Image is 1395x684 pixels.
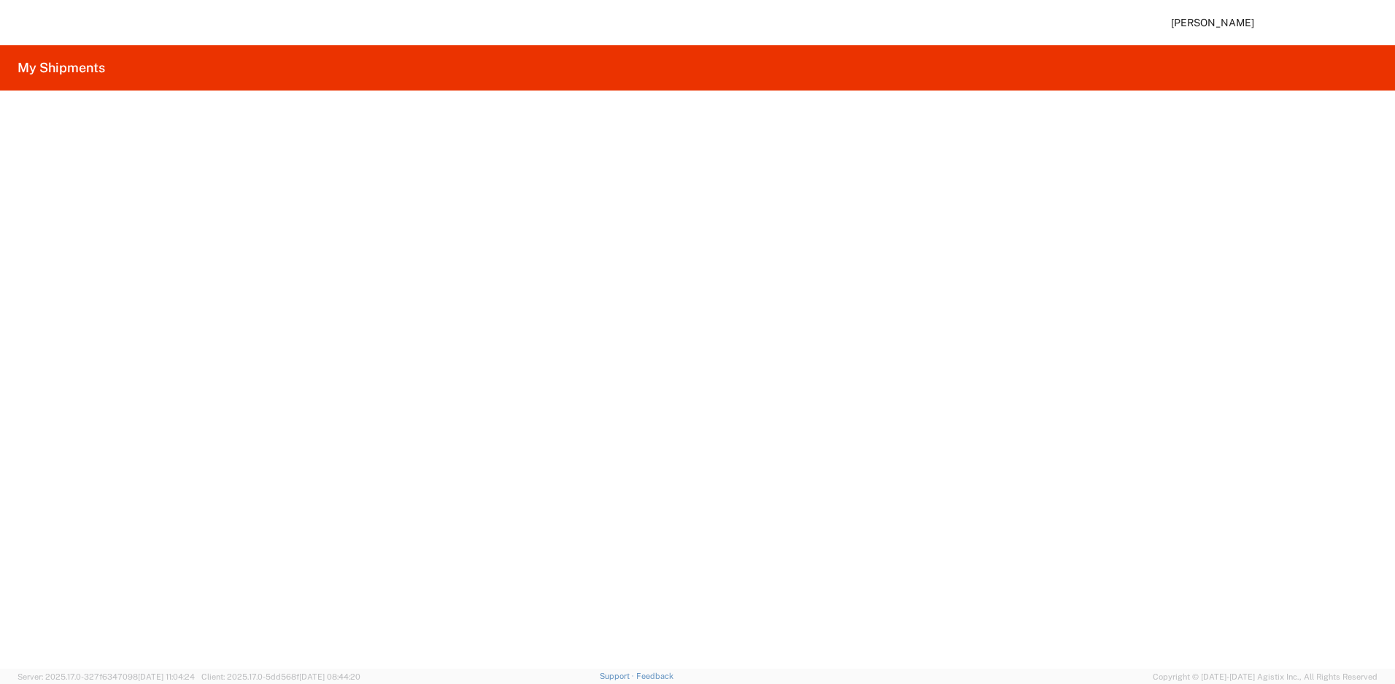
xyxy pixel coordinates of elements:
[18,59,105,77] h2: My Shipments
[1153,670,1377,683] span: Copyright © [DATE]-[DATE] Agistix Inc., All Rights Reserved
[138,672,195,681] span: [DATE] 11:04:24
[201,672,360,681] span: Client: 2025.17.0-5dd568f
[600,672,636,680] a: Support
[18,672,195,681] span: Server: 2025.17.0-327f6347098
[299,672,360,681] span: [DATE] 08:44:20
[636,672,673,680] a: Feedback
[1171,16,1254,29] span: [PERSON_NAME]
